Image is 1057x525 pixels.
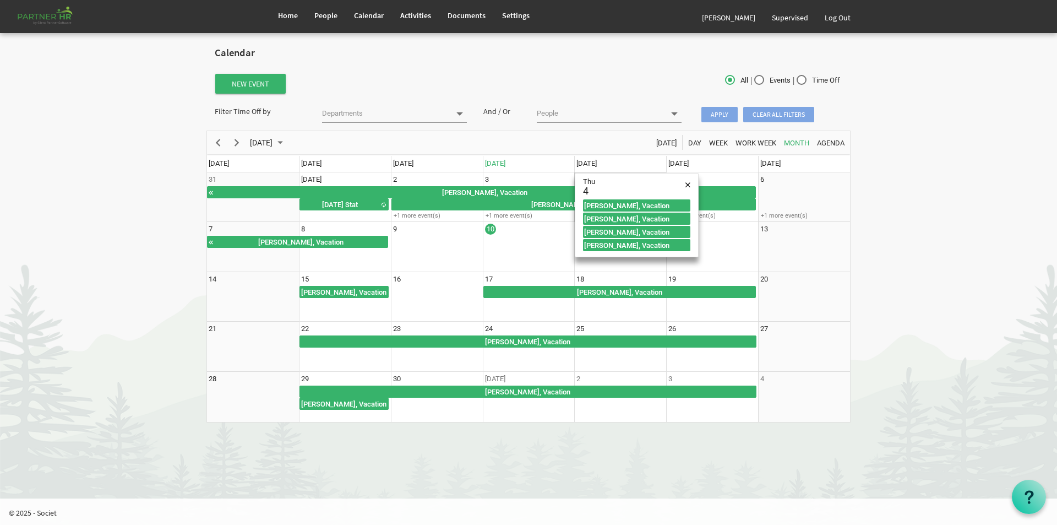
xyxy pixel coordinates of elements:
div: Tuesday, September 9, 2025 [393,224,397,235]
button: Work Week [734,136,778,149]
div: next period [227,131,246,154]
button: Week [707,136,730,149]
div: previous period [209,131,227,154]
div: Saturday, October 4, 2025 [760,374,764,385]
div: Friday, September 26, 2025 [668,323,676,334]
div: Wednesday, October 1, 2025 [485,374,505,385]
a: Supervised [764,2,816,33]
div: Tuesday, September 23, 2025 [393,323,401,334]
span: Agenda [816,136,846,150]
div: Filter Time Off by [206,106,314,117]
button: Next [230,136,244,149]
div: Rita Wairimu, Vacation Begin From Tuesday, September 2, 2025 at 12:00:00 AM GMT-04:00 Ends At Fri... [583,226,690,238]
div: [PERSON_NAME], Vacation [583,227,690,237]
div: Wednesday, September 24, 2025 [485,323,493,334]
div: Thursday, September 18, 2025 [576,274,584,285]
div: Sunday, August 31, 2025 [209,174,216,185]
span: Calendar [354,10,384,20]
div: +1 more event(s) [391,212,482,220]
div: Sunday, September 21, 2025 [209,323,216,334]
input: Departments [322,106,449,121]
div: Saturday, September 6, 2025 [760,174,764,185]
span: Activities [400,10,431,20]
div: | | [636,73,851,89]
span: Home [278,10,298,20]
div: September 2025 [246,131,290,154]
div: Melissa Mihalis, Vacation Begin From Monday, September 29, 2025 at 12:00:00 AM GMT-04:00 Ends At ... [299,398,389,410]
span: [DATE] [209,159,229,167]
div: Friday, October 3, 2025 [668,374,672,385]
div: [PERSON_NAME], Vacation [583,240,690,250]
button: Today [655,136,679,149]
span: Work Week [734,136,777,150]
span: [DATE] [576,159,597,167]
span: Week [708,136,729,150]
div: Saturday, September 13, 2025 [760,224,768,235]
div: Saturday, September 27, 2025 [760,323,768,334]
a: Log Out [816,2,859,33]
div: Thu [583,178,680,186]
span: Day [687,136,702,150]
schedule: of September 2025 [206,131,851,423]
div: [PERSON_NAME], Vacation [392,199,756,210]
div: Veronica Marte Baeto, Vacation Begin From Tuesday, September 2, 2025 at 12:00:00 AM GMT-04:00 End... [583,213,690,225]
span: People [314,10,337,20]
button: Month [782,136,811,149]
span: [DATE] [655,136,678,150]
div: Monday, September 8, 2025 [301,224,305,235]
div: Shelina Akter, Vacation Begin From Tuesday, August 19, 2025 at 12:00:00 AM GMT-04:00 Ends At Frid... [583,199,690,212]
div: Monday, September 29, 2025 [301,374,309,385]
div: Wednesday, September 3, 2025 [485,174,489,185]
span: [DATE] [301,159,322,167]
p: © 2025 - Societ [9,507,1057,518]
div: Monday, September 22, 2025 [301,323,309,334]
div: Wednesday, September 10, 2025 [485,224,496,235]
div: Thursday, October 2, 2025 [576,374,580,385]
span: [DATE] [668,159,689,167]
div: +1 more event(s) [483,212,574,220]
input: People [537,106,664,121]
span: [DATE] [760,159,781,167]
span: Month [783,136,810,150]
div: Mohammad Zamir Aiub, Vacation Begin From Thursday, September 4, 2025 at 12:00:00 AM GMT-04:00 End... [207,236,388,248]
div: Veronica Marte Baeto, Vacation Begin From Tuesday, September 2, 2025 at 12:00:00 AM GMT-04:00 End... [391,198,756,210]
button: Agenda [815,136,847,149]
span: [DATE] [485,159,505,167]
div: 4 [583,186,597,196]
div: Sunday, September 14, 2025 [209,274,216,285]
h2: Calendar [215,47,842,59]
div: [PERSON_NAME], Vacation [214,236,388,247]
span: Clear all filters [743,107,814,122]
div: Thursday, September 25, 2025 [576,323,584,334]
div: Sunday, September 28, 2025 [209,374,216,385]
div: Momena Ahmed, Vacation Begin From Monday, September 29, 2025 at 12:00:00 AM GMT-04:00 Ends At Fri... [299,386,756,398]
div: Sunday, September 7, 2025 [209,224,213,235]
div: [PERSON_NAME], Vacation [300,386,756,397]
button: Previous [211,136,226,149]
div: [PERSON_NAME], Vacation [583,201,690,210]
div: Labour Day Stat Begin From Monday, September 1, 2025 at 12:00:00 AM GMT-04:00 Ends At Monday, Sep... [299,198,389,210]
span: Supervised [772,13,808,23]
span: Events [754,75,791,85]
span: [DATE] [249,136,274,150]
div: [PERSON_NAME], Vacation [583,214,690,224]
div: Tuesday, September 16, 2025 [393,274,401,285]
div: [PERSON_NAME], Vacation [300,286,388,297]
button: Day [686,136,704,149]
div: Close [681,178,695,192]
span: Time Off [797,75,840,85]
button: New Event [215,74,286,94]
div: Monday, September 1, 2025 [301,174,322,185]
button: September 2025 [248,136,288,149]
div: [DATE] Stat [300,199,380,210]
span: Apply [701,107,738,122]
div: Friday, September 19, 2025 [668,274,676,285]
div: [PERSON_NAME], Vacation [214,187,755,198]
a: [PERSON_NAME] [694,2,764,33]
div: [PERSON_NAME], Vacation [300,336,756,347]
div: Momena Ahmed, Vacation Begin From Wednesday, September 17, 2025 at 12:00:00 AM GMT-04:00 Ends At ... [483,286,756,298]
span: Documents [448,10,486,20]
div: [PERSON_NAME], Vacation [300,398,388,409]
div: [PERSON_NAME], Vacation [484,286,756,297]
span: All [725,75,748,85]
